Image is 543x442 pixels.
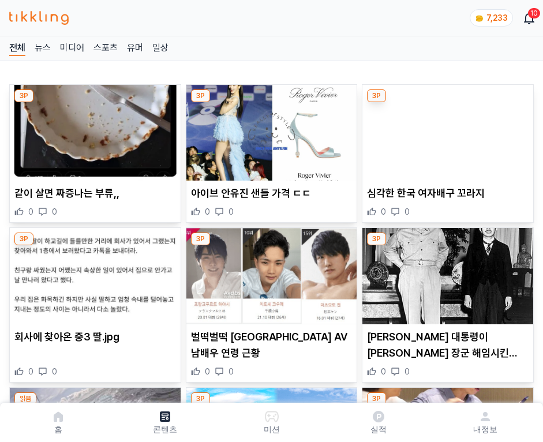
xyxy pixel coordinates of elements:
div: 3P 벌떡벌떡 일본 AV 남배우 연령 근황 벌떡벌떡 [GEOGRAPHIC_DATA] AV 남배우 연령 근황 0 0 [186,227,358,382]
p: 실적 [370,424,387,435]
span: 0 [52,206,57,218]
span: 0 [205,206,210,218]
p: 벌떡벌떡 [GEOGRAPHIC_DATA] AV 남배우 연령 근황 [191,329,353,361]
div: 10 [528,8,540,18]
span: 7,233 [486,13,508,23]
img: 티끌링 [9,11,69,25]
div: 3P [14,233,33,245]
span: 0 [405,366,410,377]
p: [PERSON_NAME] 대통령이 [PERSON_NAME] 장군 해임시킨 [PERSON_NAME] [367,329,529,361]
img: 같이 살면 짜증나는 부류,, [10,85,181,181]
div: 3P 심각한 한국 여자배구 꼬라지 심각한 한국 여자배구 꼬라지 0 0 [362,84,534,223]
p: 아이브 안유진 샌들 가격 ㄷㄷ [191,185,353,201]
div: 3P [367,89,386,102]
span: 0 [28,366,33,377]
span: 0 [381,206,386,218]
div: 3P [14,89,33,102]
span: 0 [28,206,33,218]
span: 0 [229,206,234,218]
div: 3P [191,392,210,405]
div: 3P 아이브 안유진 샌들 가격 ㄷㄷ 아이브 안유진 샌들 가격 ㄷㄷ 0 0 [186,84,358,223]
a: 뉴스 [35,41,51,56]
p: 회사에 찾아온 중3 딸.jpg [14,329,176,345]
div: 3P [367,233,386,245]
img: coin [475,14,484,23]
a: coin 7,233 [470,9,511,27]
a: 스포츠 [93,41,118,56]
p: 콘텐츠 [153,424,177,435]
a: 유머 [127,41,143,56]
a: 10 [525,11,534,25]
img: 벌떡벌떡 일본 AV 남배우 연령 근황 [186,228,357,324]
p: 미션 [264,424,280,435]
button: 미션 [218,407,325,437]
a: 내정보 [432,407,538,437]
div: 3P [191,89,210,102]
a: 콘텐츠 [111,407,218,437]
a: 홈 [5,407,111,437]
p: 내정보 [473,424,497,435]
div: 3P 같이 살면 짜증나는 부류,, 같이 살면 짜증나는 부류,, 0 0 [9,84,181,223]
a: 일상 [152,41,168,56]
span: 0 [52,366,57,377]
div: 읽음 [14,392,36,405]
a: 실적 [325,407,432,437]
a: 전체 [9,41,25,56]
div: 3P [191,233,210,245]
a: 미디어 [60,41,84,56]
p: 심각한 한국 여자배구 꼬라지 [367,185,529,201]
div: 3P [367,392,386,405]
img: 트루먼 대통령이 맥아더 장군 해임시킨 이유 [362,228,533,324]
span: 0 [381,366,386,377]
p: 홈 [54,424,62,435]
span: 0 [205,366,210,377]
span: 0 [405,206,410,218]
img: 회사에 찾아온 중3 딸.jpg [10,228,181,324]
span: 0 [229,366,234,377]
img: 미션 [265,410,279,424]
img: 아이브 안유진 샌들 가격 ㄷㄷ [186,85,357,181]
div: 3P 트루먼 대통령이 맥아더 장군 해임시킨 이유 [PERSON_NAME] 대통령이 [PERSON_NAME] 장군 해임시킨 [PERSON_NAME] 0 0 [362,227,534,382]
p: 같이 살면 짜증나는 부류,, [14,185,176,201]
img: 심각한 한국 여자배구 꼬라지 [362,85,533,181]
div: 3P 회사에 찾아온 중3 딸.jpg 회사에 찾아온 중3 딸.jpg 0 0 [9,227,181,382]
